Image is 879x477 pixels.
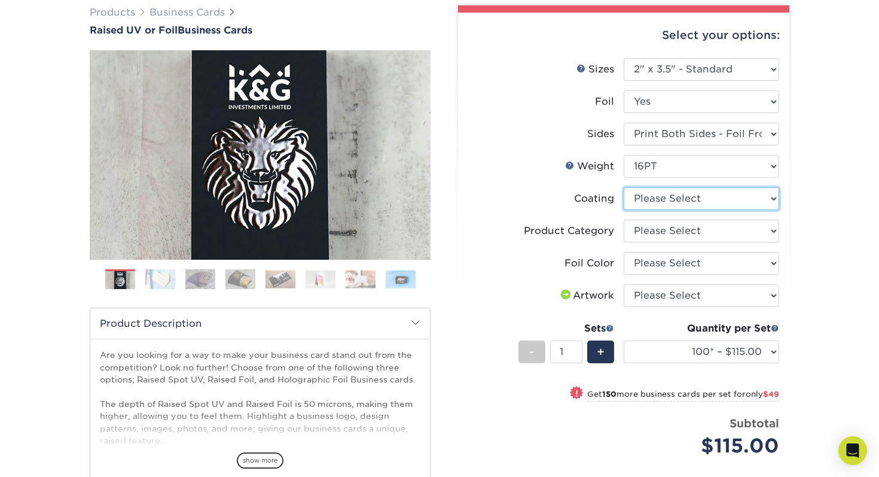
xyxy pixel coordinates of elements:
[633,432,779,460] div: $115.00
[90,25,431,36] h1: Business Cards
[265,270,295,288] img: Business Cards 05
[90,25,178,36] span: Raised UV or Foil
[576,62,614,77] div: Sizes
[346,270,376,288] img: Business Cards 07
[595,95,614,109] div: Foil
[306,270,335,288] img: Business Cards 06
[237,452,283,469] span: show more
[90,25,431,36] a: Raised UV or FoilBusiness Cards
[587,390,779,402] small: Get more business cards per set for
[3,440,102,473] iframe: Google Customer Reviews
[730,417,779,430] strong: Subtotal
[587,127,614,141] div: Sides
[529,343,535,361] span: -
[386,270,416,288] img: Business Cards 08
[105,265,135,295] img: Business Cards 01
[763,390,779,399] span: $49
[90,7,135,18] a: Products
[225,269,255,290] img: Business Cards 04
[524,224,614,238] div: Product Category
[149,7,225,18] a: Business Cards
[597,343,605,361] span: +
[558,288,614,303] div: Artwork
[838,436,867,465] div: Open Intercom Messenger
[518,321,614,336] div: Sets
[602,390,616,399] strong: 150
[565,159,614,174] div: Weight
[746,390,779,399] span: only
[185,269,215,290] img: Business Cards 03
[145,269,175,290] img: Business Cards 02
[624,321,779,336] div: Quantity per Set
[564,256,614,271] div: Foil Color
[574,192,614,206] div: Coating
[575,387,578,400] span: !
[90,308,430,339] h2: Product Description
[468,13,780,58] div: Select your options:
